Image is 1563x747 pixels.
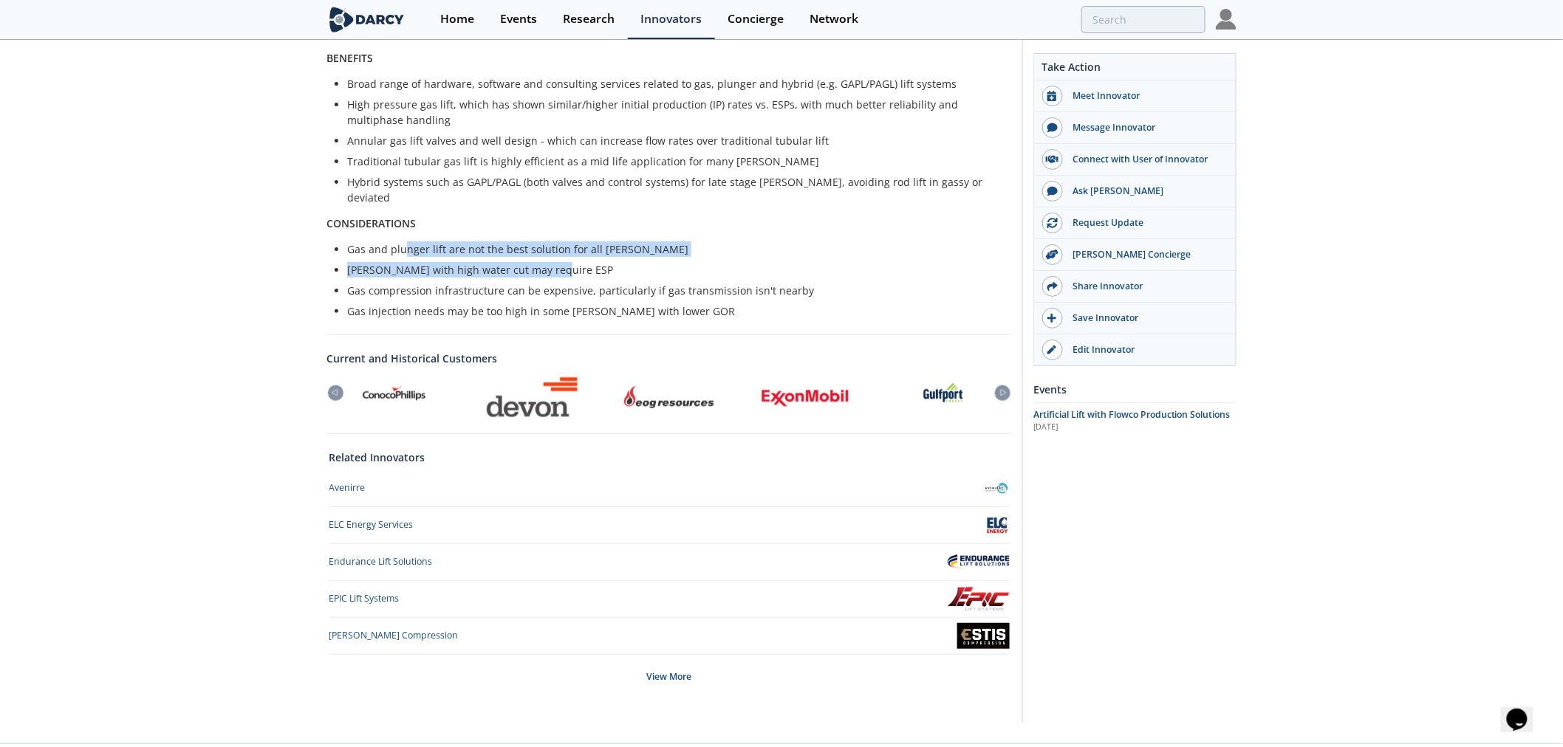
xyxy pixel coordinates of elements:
[1063,89,1228,103] div: Meet Innovator
[563,13,615,25] div: Research
[329,629,459,642] div: [PERSON_NAME] Compression
[347,262,1002,278] li: [PERSON_NAME] with high water cut may require ESP
[728,13,784,25] div: Concierge
[347,241,1002,257] li: Gas and plunger lift are not the best solution for all [PERSON_NAME]
[1063,311,1228,325] div: Save Innovator
[1216,9,1237,30] img: Profile
[329,518,414,531] div: ELC Energy Services
[358,376,433,418] img: ConocoPhillips
[500,13,537,25] div: Events
[1033,408,1231,421] span: Artificial Lift with Flowco Production Solutions
[957,623,1010,649] img: Estis Compression
[760,387,852,407] img: ExxonMobil Corporation
[329,549,1010,575] a: Endurance Lift Solutions Endurance Lift Solutions
[329,475,1010,501] a: Avenirre Avenirre
[329,512,1010,538] a: ELC Energy Services ELC Energy Services
[329,481,366,495] div: Avenirre
[1034,334,1236,365] a: Edit Innovator
[347,97,1002,128] li: High pressure gas lift, which has shown similar/higher initial production (IP) rates vs. ESPs, wi...
[1034,59,1236,80] div: Take Action
[326,351,1012,366] a: Current and Historical Customers
[984,512,1010,538] img: ELC Energy Services
[1501,688,1548,732] iframe: chat widget
[1033,408,1237,433] a: Artificial Lift with Flowco Production Solutions [DATE]
[623,385,715,409] img: EOG Resources
[1033,376,1237,402] div: Events
[329,555,433,568] div: Endurance Lift Solutions
[810,13,858,25] div: Network
[347,133,1002,148] li: Annular gas lift valves and well design - which can increase flow rates over traditional tubular ...
[1063,185,1228,198] div: Ask [PERSON_NAME]
[329,592,400,605] div: EPIC Lift Systems
[486,376,578,418] img: Devon Energy Corporation
[347,283,1002,298] li: Gas compression infrastructure can be expensive, particularly if gas transmission isn't nearby
[640,13,702,25] div: Innovators
[326,7,407,32] img: logo-wide.svg
[948,586,1010,612] img: EPIC Lift Systems
[1033,421,1237,433] div: [DATE]
[948,554,1010,569] img: Endurance Lift Solutions
[329,586,1010,612] a: EPIC Lift Systems EPIC Lift Systems
[440,13,474,25] div: Home
[1063,121,1228,134] div: Message Innovator
[347,174,1002,205] li: Hybrid systems such as GAPL/PAGL (both valves and control systems) for late stage [PERSON_NAME], ...
[347,154,1002,169] li: Traditional tubular gas lift is highly efficient as a mid life application for many [PERSON_NAME]
[1081,6,1205,33] input: Advanced Search
[923,376,964,418] img: Gulfport Energy Corporation
[347,303,1002,319] li: Gas injection needs may be too high in some [PERSON_NAME] with lower GOR
[326,216,416,230] strong: CONSIDERATIONS
[329,450,425,465] a: Related Innovators
[984,475,1010,501] img: Avenirre
[1063,216,1228,230] div: Request Update
[329,655,1010,699] div: View More
[347,76,1002,92] li: Broad range of hardware, software and consulting services related to gas, plunger and hybrid (e.g...
[1034,303,1236,334] button: Save Innovator
[326,51,373,65] strong: BENEFITS
[1063,280,1228,293] div: Share Innovator
[1063,343,1228,357] div: Edit Innovator
[1063,153,1228,166] div: Connect with User of Innovator
[1063,248,1228,261] div: [PERSON_NAME] Concierge
[329,623,1010,649] a: [PERSON_NAME] Compression Estis Compression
